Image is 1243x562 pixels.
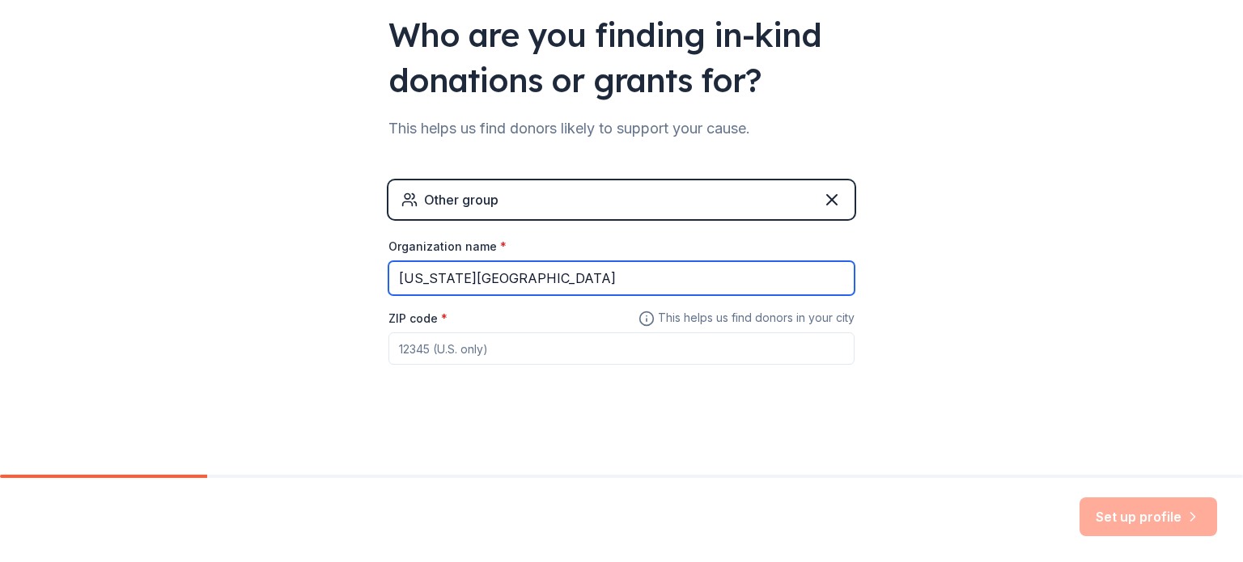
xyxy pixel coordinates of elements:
span: This helps us find donors in your city [638,308,855,328]
div: Other group [424,190,498,209]
div: Who are you finding in-kind donations or grants for? [388,12,855,103]
input: 12345 (U.S. only) [388,332,855,365]
label: ZIP code [388,311,448,327]
div: This helps us find donors likely to support your cause. [388,116,855,142]
label: Organization name [388,239,507,255]
input: American Red Cross [388,261,855,295]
